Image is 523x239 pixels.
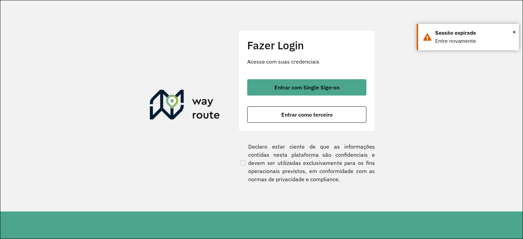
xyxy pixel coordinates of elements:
button: button [247,106,366,123]
span: × [512,27,516,37]
div: Sessão expirada [435,29,514,37]
div: Entre novamente [435,37,514,45]
h2: Fazer Login [247,39,366,52]
button: Close [512,27,516,37]
span: Entrar com Single Sign-on [274,85,339,90]
label: Declaro estar ciente de que as informações contidas nesta plataforma são confidenciais e devem se... [239,142,375,183]
p: Acesse com suas credenciais [247,57,366,66]
button: button [247,79,366,96]
img: Roteirizador AmbevTech [150,90,220,122]
span: Entrar como terceiro [281,112,333,117]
